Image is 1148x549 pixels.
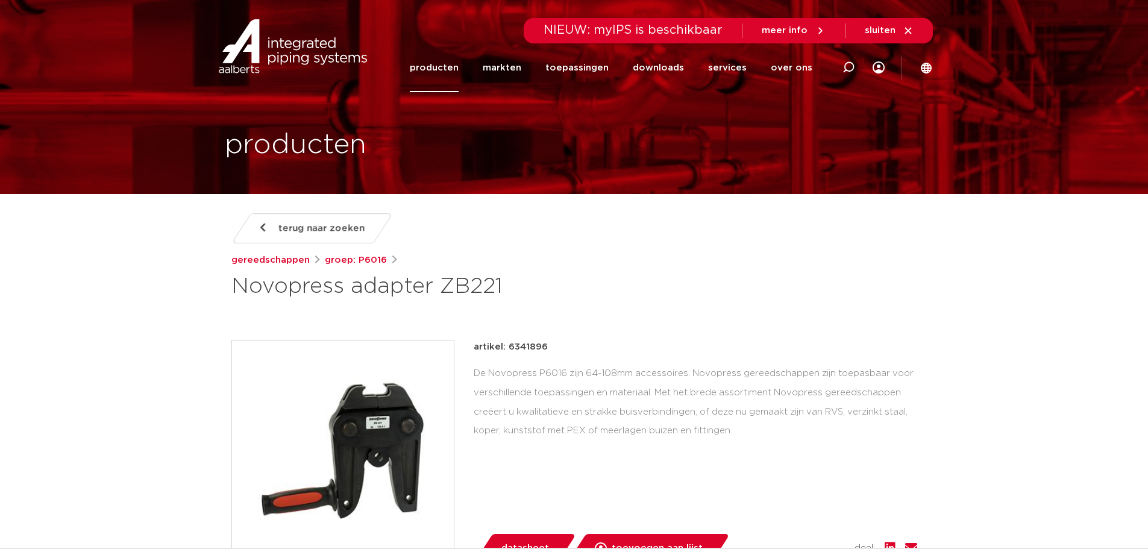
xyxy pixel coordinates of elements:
a: gereedschappen [231,253,310,268]
a: toepassingen [545,43,609,92]
h1: Novopress adapter ZB221 [231,272,684,301]
a: groep: P6016 [325,253,387,268]
div: De Novopress P6016 zijn 64-108mm accessoires. Novopress gereedschappen zijn toepasbaar voor versc... [474,364,917,441]
span: NIEUW: myIPS is beschikbaar [544,24,723,36]
div: my IPS [873,43,885,92]
a: meer info [762,25,826,36]
span: sluiten [865,26,896,35]
nav: Menu [410,43,812,92]
a: sluiten [865,25,914,36]
h1: producten [225,126,366,165]
span: terug naar zoeken [278,219,365,238]
a: producten [410,43,459,92]
a: terug naar zoeken [231,213,392,243]
a: services [708,43,747,92]
a: over ons [771,43,812,92]
a: downloads [633,43,684,92]
span: meer info [762,26,808,35]
a: markten [483,43,521,92]
p: artikel: 6341896 [474,340,548,354]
